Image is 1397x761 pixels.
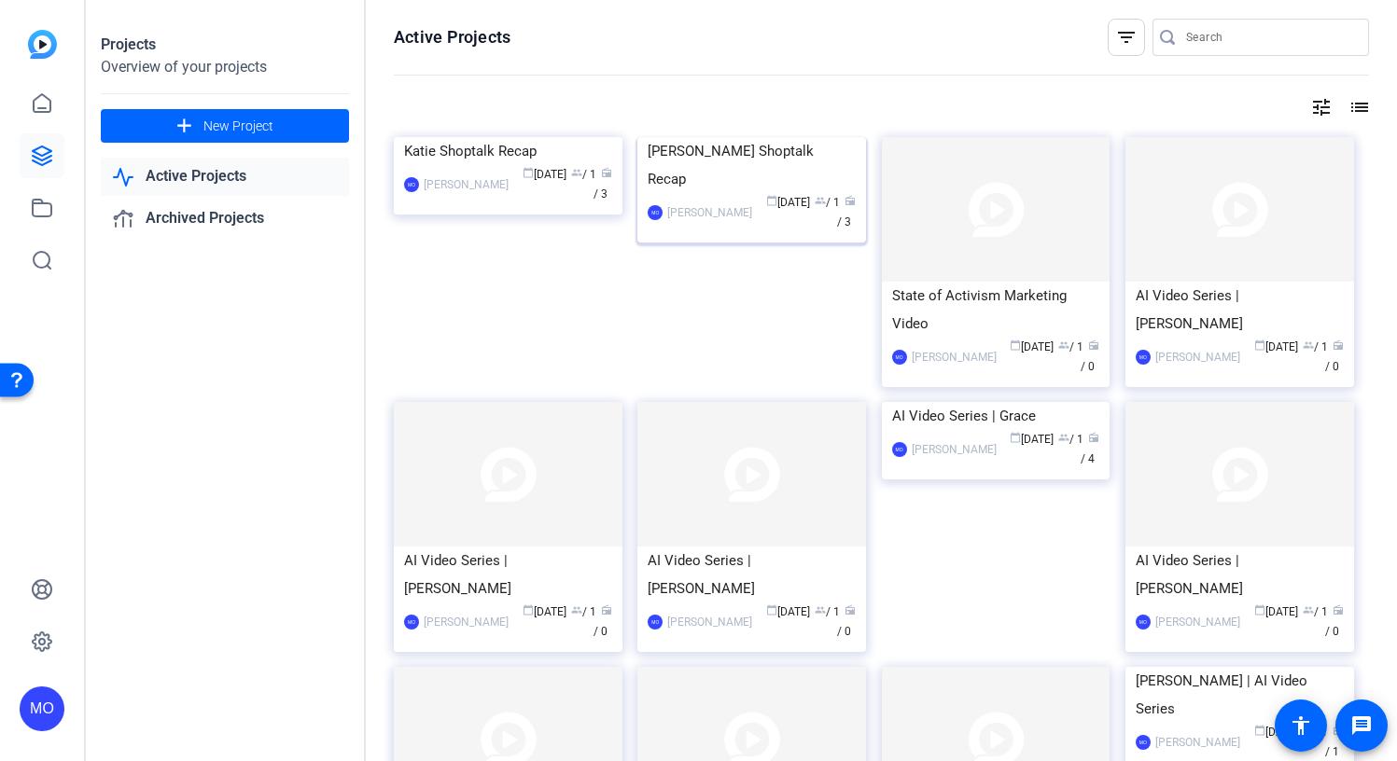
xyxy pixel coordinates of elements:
span: radio [1088,339,1099,351]
span: / 3 [837,196,856,228]
span: / 1 [1303,726,1328,739]
mat-icon: accessibility [1290,714,1312,737]
span: / 0 [1325,605,1344,638]
span: / 1 [571,605,596,618]
span: radio [601,604,612,616]
span: group [571,167,582,178]
span: / 0 [1081,340,1099,373]
input: Search [1186,26,1354,48]
span: [DATE] [1010,433,1054,446]
mat-icon: add [173,115,196,138]
div: MO [404,615,419,630]
div: AI Video Series | Grace [892,402,1100,430]
div: Katie Shoptalk Recap [404,137,612,165]
div: MO [1136,615,1151,630]
span: radio [601,167,612,178]
div: [PERSON_NAME] Shoptalk Recap [648,137,856,193]
span: / 1 [571,168,596,181]
span: / 4 [1081,433,1099,465]
div: AI Video Series | [PERSON_NAME] [404,547,612,602]
div: AI Video Series | [PERSON_NAME] [648,547,856,602]
span: [DATE] [523,168,566,181]
div: MO [892,442,907,457]
div: Overview of your projects [101,56,349,78]
span: / 1 [1058,433,1083,446]
mat-icon: message [1350,714,1373,737]
div: MO [648,615,663,630]
span: group [815,604,826,616]
span: calendar_today [1254,725,1265,736]
span: [DATE] [523,605,566,618]
span: calendar_today [523,167,534,178]
div: AI Video Series | [PERSON_NAME] [1136,547,1344,602]
span: group [815,195,826,206]
div: [PERSON_NAME] [667,613,752,631]
mat-icon: filter_list [1115,26,1138,48]
span: [DATE] [766,605,810,618]
span: group [1058,432,1069,443]
span: New Project [203,117,273,136]
span: radio [1088,432,1099,443]
span: calendar_today [766,195,777,206]
button: New Project [101,109,349,143]
span: calendar_today [1010,339,1021,351]
h1: Active Projects [394,26,510,48]
span: / 0 [594,605,612,638]
span: / 0 [837,605,856,638]
span: calendar_today [1010,432,1021,443]
span: / 1 [815,605,840,618]
div: MO [404,177,419,192]
span: / 1 [815,196,840,209]
img: blue-gradient.svg [28,30,57,59]
div: MO [20,686,64,731]
span: / 1 [1303,605,1328,618]
span: group [1303,339,1314,351]
div: MO [1136,350,1151,365]
span: radio [845,195,856,206]
span: calendar_today [1254,339,1265,351]
mat-icon: tune [1310,96,1333,118]
span: [DATE] [1254,726,1298,739]
span: calendar_today [523,604,534,616]
div: MO [1136,735,1151,750]
div: [PERSON_NAME] [424,175,509,194]
span: / 1 [1303,340,1328,353]
span: radio [1333,604,1344,616]
div: AI Video Series | [PERSON_NAME] [1136,282,1344,338]
a: Archived Projects [101,200,349,238]
div: [PERSON_NAME] [1155,733,1240,752]
div: [PERSON_NAME] [912,440,997,459]
span: / 3 [594,168,612,201]
div: [PERSON_NAME] [667,203,752,222]
mat-icon: list [1347,96,1369,118]
div: [PERSON_NAME] [424,613,509,631]
span: group [1303,604,1314,616]
div: MO [892,350,907,365]
div: [PERSON_NAME] [1155,613,1240,631]
span: group [1058,339,1069,351]
span: group [571,604,582,616]
div: [PERSON_NAME] [1155,348,1240,367]
div: MO [648,205,663,220]
a: Active Projects [101,158,349,196]
span: / 1 [1325,726,1344,758]
div: [PERSON_NAME] | AI Video Series [1136,667,1344,723]
div: [PERSON_NAME] [912,348,997,367]
span: / 1 [1058,340,1083,353]
span: [DATE] [766,196,810,209]
span: radio [1333,725,1344,736]
div: Projects [101,34,349,56]
span: / 0 [1325,340,1344,373]
span: calendar_today [766,604,777,616]
span: [DATE] [1010,340,1054,353]
span: radio [1333,339,1344,351]
span: [DATE] [1254,605,1298,618]
span: [DATE] [1254,340,1298,353]
span: calendar_today [1254,604,1265,616]
div: State of Activism Marketing Video [892,282,1100,338]
span: radio [845,604,856,616]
